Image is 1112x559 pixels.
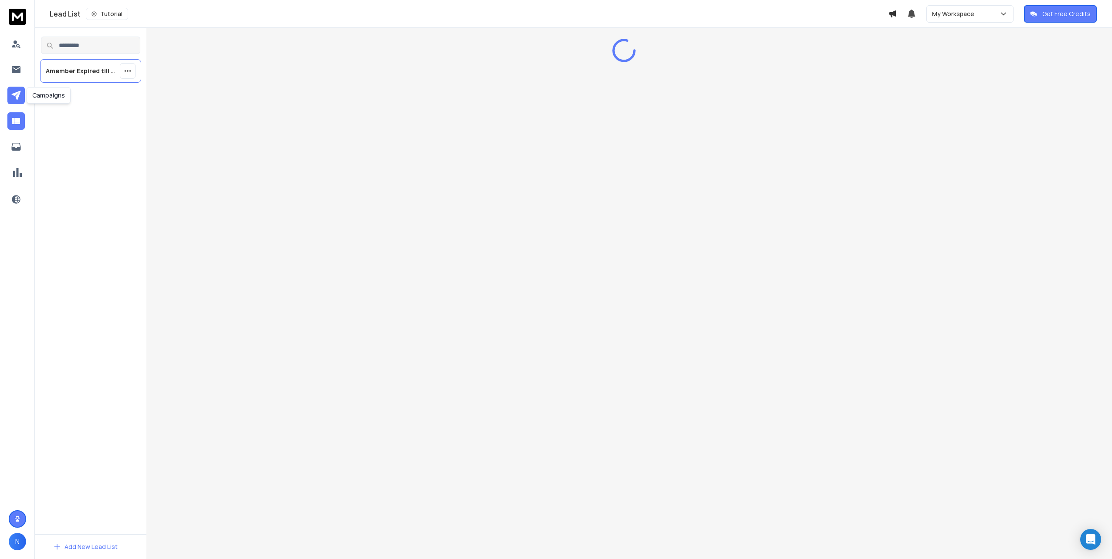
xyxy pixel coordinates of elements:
button: N [9,533,26,550]
button: Tutorial [86,8,128,20]
button: Get Free Credits [1024,5,1097,23]
div: Open Intercom Messenger [1080,529,1101,550]
p: My Workspace [932,10,978,18]
p: Amember Expired till [DATE] [46,67,116,75]
div: Campaigns [27,87,71,104]
button: Add New Lead List [46,538,125,556]
div: Lead List [50,8,888,20]
p: Get Free Credits [1042,10,1091,18]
